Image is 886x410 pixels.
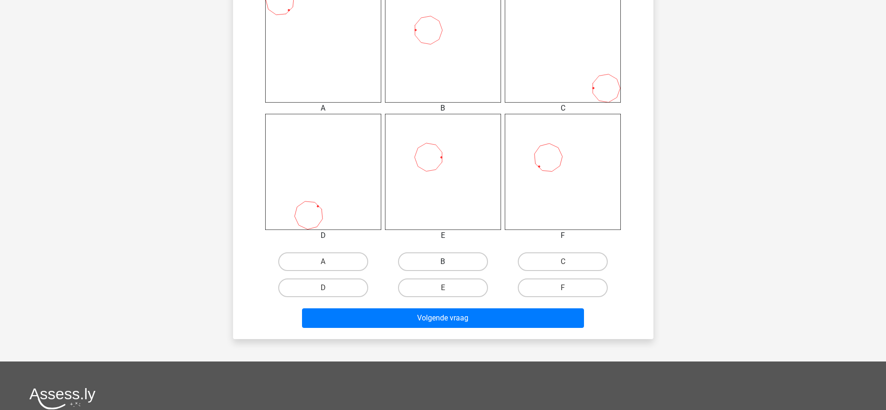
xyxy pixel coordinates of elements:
div: C [498,103,628,114]
img: Assessly logo [29,388,96,410]
label: C [518,252,608,271]
label: A [278,252,368,271]
label: E [398,278,488,297]
div: A [258,103,388,114]
div: D [258,230,388,241]
div: F [498,230,628,241]
div: B [378,103,508,114]
label: D [278,278,368,297]
div: E [378,230,508,241]
button: Volgende vraag [302,308,584,328]
label: B [398,252,488,271]
label: F [518,278,608,297]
